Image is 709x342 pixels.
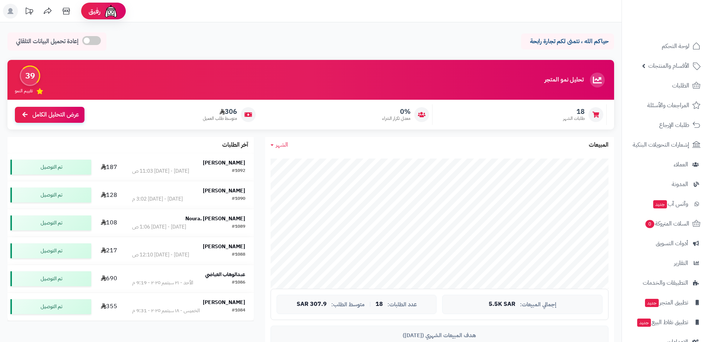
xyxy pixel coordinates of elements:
span: إعادة تحميل البيانات التلقائي [16,37,79,46]
span: متوسط الطلب: [331,301,365,308]
span: الشهر [276,140,288,149]
span: الأقسام والمنتجات [648,61,689,71]
span: معدل تكرار الشراء [382,115,411,122]
span: | [369,301,371,307]
span: رفيق [89,7,100,16]
span: عرض التحليل الكامل [32,111,79,119]
span: المراجعات والأسئلة [647,100,689,111]
span: التطبيقات والخدمات [643,278,688,288]
div: [DATE] - [DATE] 11:03 ص [132,167,189,175]
a: المراجعات والأسئلة [626,96,705,114]
td: 217 [94,237,124,265]
a: وآتس آبجديد [626,195,705,213]
span: الطلبات [672,80,689,91]
h3: تحليل نمو المتجر [544,77,584,83]
strong: [PERSON_NAME] [203,298,245,306]
span: جديد [645,299,659,307]
div: #1086 [232,279,245,287]
div: [DATE] - [DATE] 1:06 ص [132,223,186,231]
span: أدوات التسويق [656,238,688,249]
td: 128 [94,181,124,209]
span: 307.9 SAR [297,301,327,308]
span: إجمالي المبيعات: [520,301,556,308]
span: المدونة [672,179,688,189]
a: لوحة التحكم [626,37,705,55]
div: #1084 [232,307,245,314]
a: تطبيق المتجرجديد [626,294,705,311]
div: تم التوصيل [10,243,91,258]
strong: [PERSON_NAME] [203,187,245,195]
span: إشعارات التحويلات البنكية [633,140,689,150]
span: طلبات الإرجاع [659,120,689,130]
span: متوسط طلب العميل [203,115,237,122]
div: هدف المبيعات الشهري ([DATE]) [277,332,603,339]
a: الشهر [271,141,288,149]
div: [DATE] - [DATE] 12:10 ص [132,251,189,259]
div: #1092 [232,167,245,175]
td: 187 [94,153,124,181]
span: 0% [382,108,411,116]
span: وآتس آب [652,199,688,209]
a: الطلبات [626,77,705,95]
a: تحديثات المنصة [20,4,38,20]
div: الأحد - ٢١ سبتمبر ٢٠٢٥ - 9:19 م [132,279,193,287]
a: السلات المتروكة0 [626,215,705,233]
div: #1090 [232,195,245,203]
p: حياكم الله ، نتمنى لكم تجارة رابحة [527,37,609,46]
span: 18 [563,108,585,116]
span: تطبيق المتجر [644,297,688,308]
td: 108 [94,209,124,237]
a: العملاء [626,156,705,173]
span: 5.5K SAR [489,301,515,308]
span: لوحة التحكم [662,41,689,51]
span: التقارير [674,258,688,268]
a: تطبيق نقاط البيعجديد [626,313,705,331]
span: تطبيق نقاط البيع [636,317,688,327]
strong: [PERSON_NAME] [203,159,245,167]
h3: آخر الطلبات [222,142,248,148]
div: تم التوصيل [10,160,91,175]
strong: [PERSON_NAME] [203,243,245,250]
div: تم التوصيل [10,299,91,314]
img: logo-2.png [658,12,702,28]
span: 0 [645,220,655,228]
span: تقييم النمو [15,88,33,94]
span: 18 [376,301,383,308]
a: إشعارات التحويلات البنكية [626,136,705,154]
div: تم التوصيل [10,188,91,202]
td: 355 [94,293,124,320]
span: جديد [653,200,667,208]
strong: Noura. [PERSON_NAME] [185,215,245,223]
strong: عبدالوهاب العياضي [205,271,245,278]
td: 690 [94,265,124,293]
a: التقارير [626,254,705,272]
h3: المبيعات [589,142,609,148]
div: الخميس - ١٨ سبتمبر ٢٠٢٥ - 9:31 م [132,307,200,314]
div: تم التوصيل [10,215,91,230]
span: طلبات الشهر [563,115,585,122]
a: عرض التحليل الكامل [15,107,84,123]
div: تم التوصيل [10,271,91,286]
div: #1089 [232,223,245,231]
span: السلات المتروكة [645,218,689,229]
span: جديد [637,319,651,327]
span: العملاء [674,159,688,170]
a: أدوات التسويق [626,234,705,252]
img: ai-face.png [103,4,118,19]
div: #1088 [232,251,245,259]
span: عدد الطلبات: [387,301,417,308]
a: طلبات الإرجاع [626,116,705,134]
div: [DATE] - [DATE] 3:02 م [132,195,183,203]
a: المدونة [626,175,705,193]
span: 306 [203,108,237,116]
a: التطبيقات والخدمات [626,274,705,292]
